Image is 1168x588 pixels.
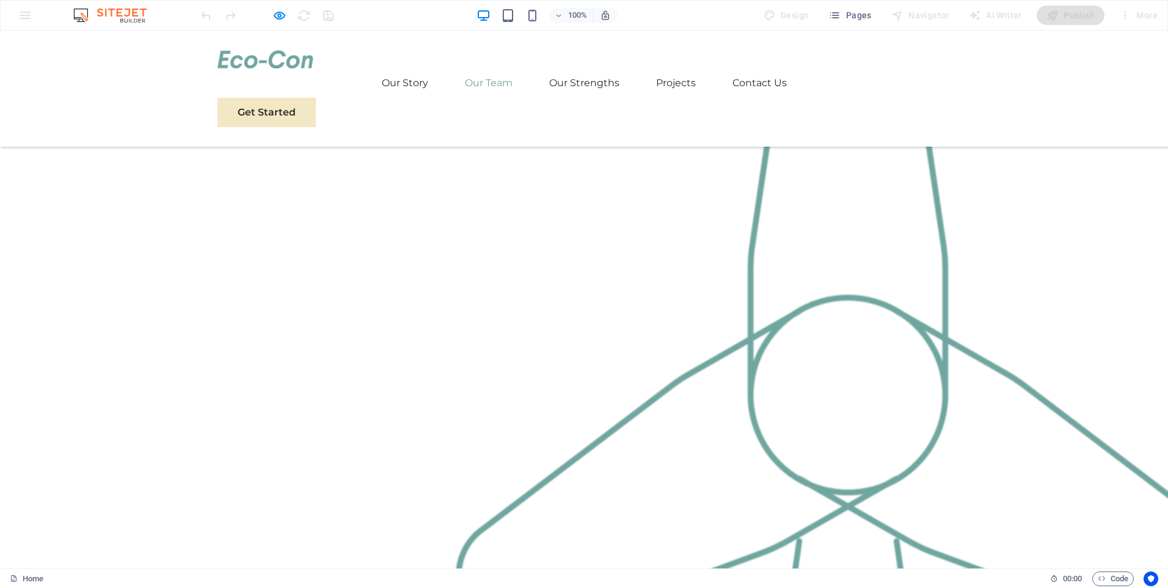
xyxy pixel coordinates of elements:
a: Click to cancel selection. Double-click to open Pages [10,571,43,586]
i: On resize automatically adjust zoom level to fit chosen device. [600,10,611,21]
a: Get Started [217,67,316,97]
button: Pages [823,6,876,25]
a: Projects [656,38,696,67]
div: Design (Ctrl+Alt+Y) [759,6,814,25]
img: Editor Logo [70,8,162,23]
a: Our Team [465,38,513,67]
span: Pages [828,9,871,21]
a: Our Strengths [549,38,619,67]
h6: 100% [568,8,588,23]
img: Eco Con Template [217,20,313,38]
button: Code [1092,571,1134,586]
span: 00 00 [1063,571,1082,586]
span: Code [1098,571,1128,586]
a: Contact Us [732,38,787,67]
button: Usercentrics [1144,571,1158,586]
a: Our Story [382,38,428,67]
span: : [1071,574,1073,583]
h6: Session time [1050,571,1082,586]
button: 100% [550,8,593,23]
